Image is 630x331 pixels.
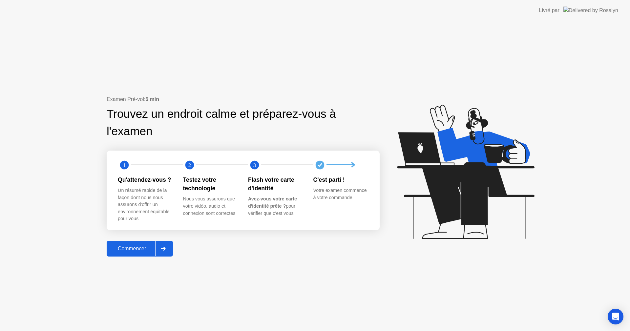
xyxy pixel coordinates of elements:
[107,95,380,103] div: Examen Pré-vol:
[539,7,559,14] div: Livré par
[145,96,159,102] b: 5 min
[313,176,368,184] div: C'est parti !
[107,241,173,257] button: Commencer
[118,187,173,222] div: Un résumé rapide de la façon dont nous nous assurons d'offrir un environnement équitable pour vous
[248,196,297,209] b: Avez-vous votre carte d'identité prête ?
[248,196,303,217] div: pour vérifier que c'est vous
[118,176,173,184] div: Qu'attendez-vous ?
[107,105,338,140] div: Trouvez un endroit calme et préparez-vous à l'examen
[183,196,238,217] div: Nous vous assurons que votre vidéo, audio et connexion sont correctes
[183,176,238,193] div: Testez votre technologie
[608,309,623,324] div: Open Intercom Messenger
[313,187,368,201] div: Votre examen commence à votre commande
[563,7,618,14] img: Delivered by Rosalyn
[188,162,191,168] text: 2
[248,176,303,193] div: Flash votre carte d'identité
[253,162,256,168] text: 3
[109,246,155,252] div: Commencer
[123,162,126,168] text: 1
